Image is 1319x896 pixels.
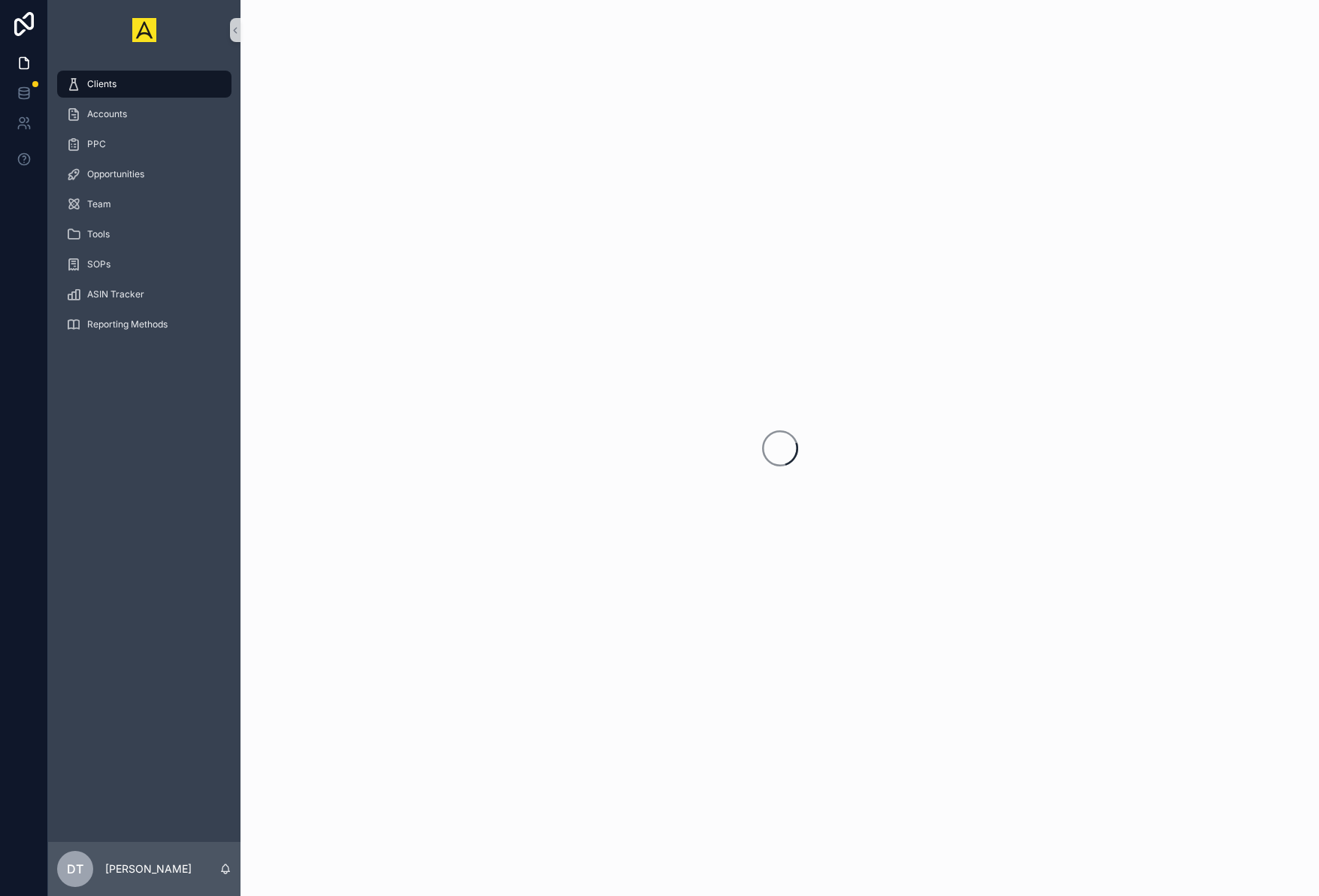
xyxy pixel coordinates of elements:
[87,258,110,270] span: SOPs
[87,78,116,90] span: Clients
[57,71,231,98] a: Clients
[67,860,83,878] span: DT
[87,228,110,240] span: Tools
[87,168,144,180] span: Opportunities
[57,251,231,278] a: SOPs
[57,311,231,338] a: Reporting Methods
[87,318,168,330] span: Reporting Methods
[87,288,144,300] span: ASIN Tracker
[48,60,241,357] div: scrollable content
[57,101,231,128] a: Accounts
[87,138,106,150] span: PPC
[87,198,111,210] span: Team
[57,281,231,308] a: ASIN Tracker
[57,131,231,158] a: PPC
[57,221,231,248] a: Tools
[132,18,156,42] img: App logo
[105,861,192,876] p: [PERSON_NAME]
[57,161,231,188] a: Opportunities
[87,108,127,120] span: Accounts
[57,191,231,218] a: Team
